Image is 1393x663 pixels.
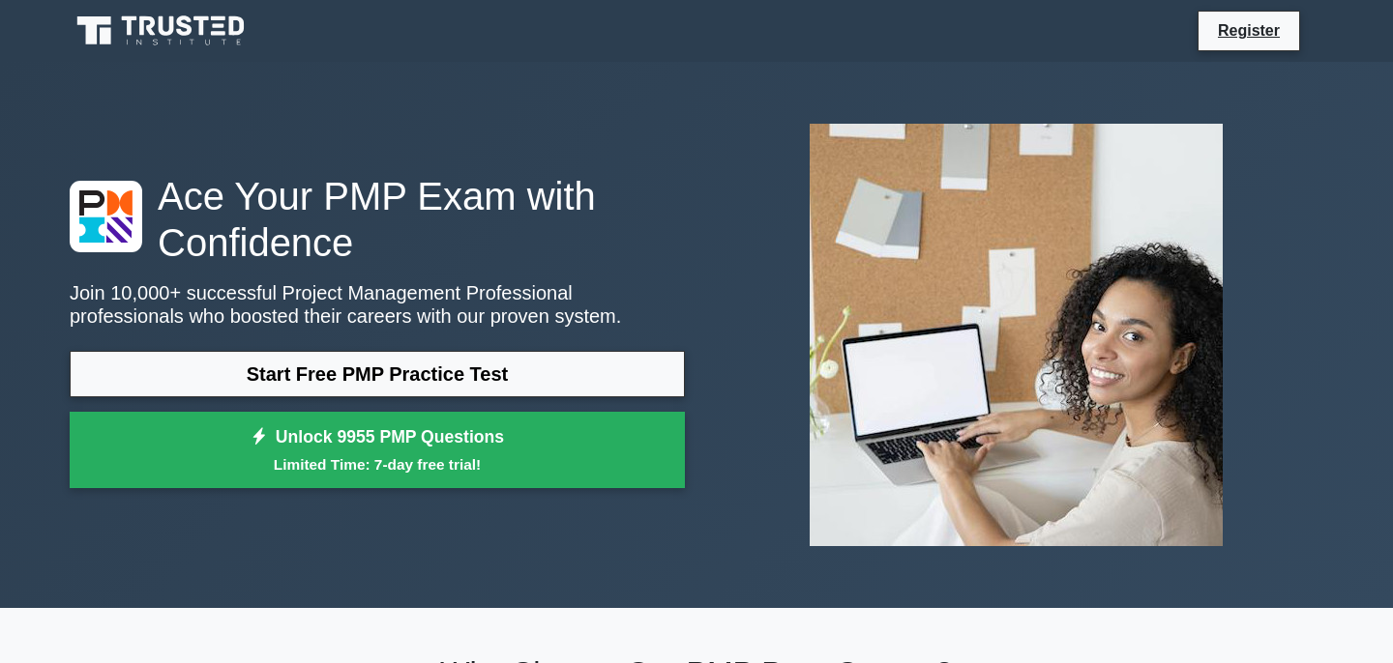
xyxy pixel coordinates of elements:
a: Start Free PMP Practice Test [70,351,685,397]
a: Register [1206,18,1291,43]
h1: Ace Your PMP Exam with Confidence [70,173,685,266]
small: Limited Time: 7-day free trial! [94,453,661,476]
p: Join 10,000+ successful Project Management Professional professionals who boosted their careers w... [70,281,685,328]
a: Unlock 9955 PMP QuestionsLimited Time: 7-day free trial! [70,412,685,489]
